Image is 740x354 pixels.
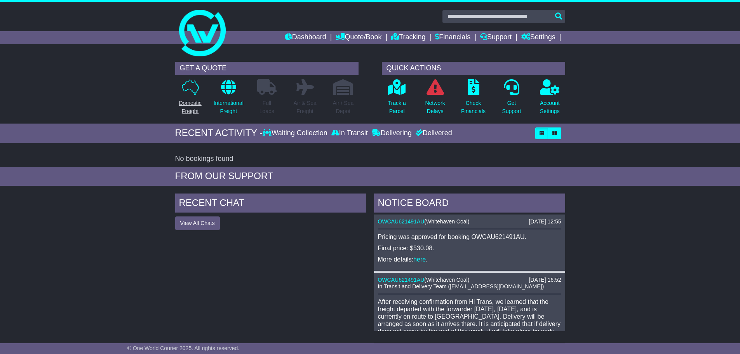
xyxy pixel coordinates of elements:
div: RECENT CHAT [175,194,366,214]
a: Dashboard [285,31,326,44]
a: OWCAU621491AU [378,277,425,283]
div: Delivering [370,129,414,138]
a: NetworkDelays [425,79,445,120]
a: Financials [435,31,470,44]
button: View All Chats [175,216,220,230]
a: Track aParcel [388,79,406,120]
a: InternationalFreight [213,79,244,120]
a: OWCAU621491AU [378,218,425,225]
p: Get Support [502,99,521,115]
div: No bookings found [175,155,565,163]
p: Check Financials [461,99,486,115]
p: More details: . [378,256,561,263]
p: International Freight [214,99,244,115]
p: After receiving confirmation from Hi Trans, we learned that the freight departed with the forward... [378,298,561,350]
p: Domestic Freight [179,99,201,115]
a: Settings [521,31,555,44]
div: Delivered [414,129,452,138]
span: In Transit and Delivery Team ([EMAIL_ADDRESS][DOMAIN_NAME]) [378,283,544,289]
div: [DATE] 16:52 [529,277,561,283]
p: Pricing was approved for booking OWCAU621491AU. [378,233,561,241]
a: CheckFinancials [461,79,486,120]
div: GET A QUOTE [175,62,359,75]
div: ( ) [378,277,561,283]
div: RECENT ACTIVITY - [175,127,263,139]
div: In Transit [329,129,370,138]
a: GetSupport [501,79,521,120]
div: QUICK ACTIONS [382,62,565,75]
div: FROM OUR SUPPORT [175,171,565,182]
a: Quote/Book [336,31,381,44]
div: [DATE] 12:55 [529,218,561,225]
span: Whitehaven Coal [426,277,468,283]
p: Air & Sea Freight [294,99,317,115]
p: Final price: $530.08. [378,244,561,252]
span: © One World Courier 2025. All rights reserved. [127,345,240,351]
a: here [413,256,426,263]
div: ( ) [378,218,561,225]
a: Tracking [391,31,425,44]
p: Air / Sea Depot [333,99,354,115]
p: Track a Parcel [388,99,406,115]
p: Full Loads [257,99,277,115]
p: Account Settings [540,99,560,115]
a: AccountSettings [540,79,560,120]
div: NOTICE BOARD [374,194,565,214]
div: Waiting Collection [263,129,329,138]
p: Network Delays [425,99,445,115]
a: Support [480,31,512,44]
a: DomesticFreight [178,79,202,120]
span: Whitehaven Coal [426,218,468,225]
